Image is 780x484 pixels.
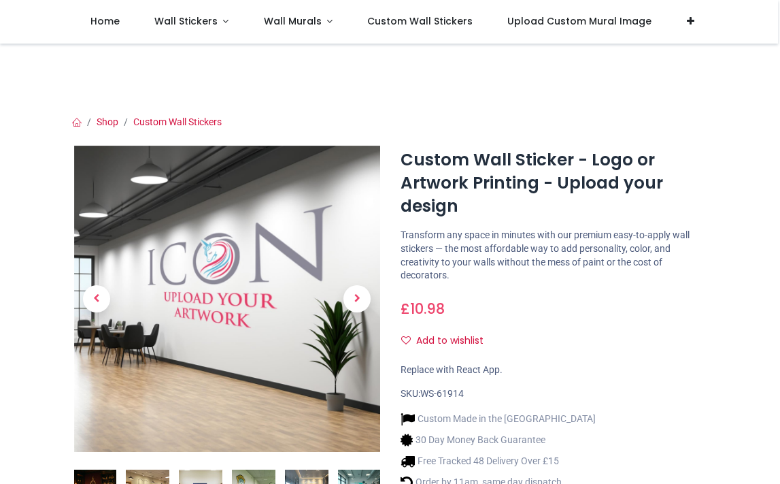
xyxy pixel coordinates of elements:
button: Add to wishlistAdd to wishlist [401,329,495,353]
img: Custom Wall Sticker - Logo or Artwork Printing - Upload your design [74,146,380,452]
span: £ [401,299,445,319]
div: Replace with React App. [401,364,707,377]
span: Home [90,14,120,28]
a: Previous [74,191,120,406]
span: Previous [83,285,110,312]
span: 10.98 [410,299,445,319]
a: Custom Wall Stickers [133,116,222,127]
span: Wall Stickers [154,14,218,28]
span: Wall Murals [264,14,322,28]
li: Custom Made in the [GEOGRAPHIC_DATA] [401,412,596,426]
a: Next [334,191,380,406]
h1: Custom Wall Sticker - Logo or Artwork Printing - Upload your design [401,148,707,219]
span: Custom Wall Stickers [367,14,473,28]
span: Next [343,285,371,312]
p: Transform any space in minutes with our premium easy-to-apply wall stickers — the most affordable... [401,229,707,282]
div: SKU: [401,387,707,401]
li: 30 Day Money Back Guarantee [401,433,596,447]
span: Upload Custom Mural Image [507,14,651,28]
a: Shop [97,116,118,127]
li: Free Tracked 48 Delivery Over £15 [401,454,596,468]
i: Add to wishlist [401,336,411,345]
span: WS-61914 [420,388,464,399]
